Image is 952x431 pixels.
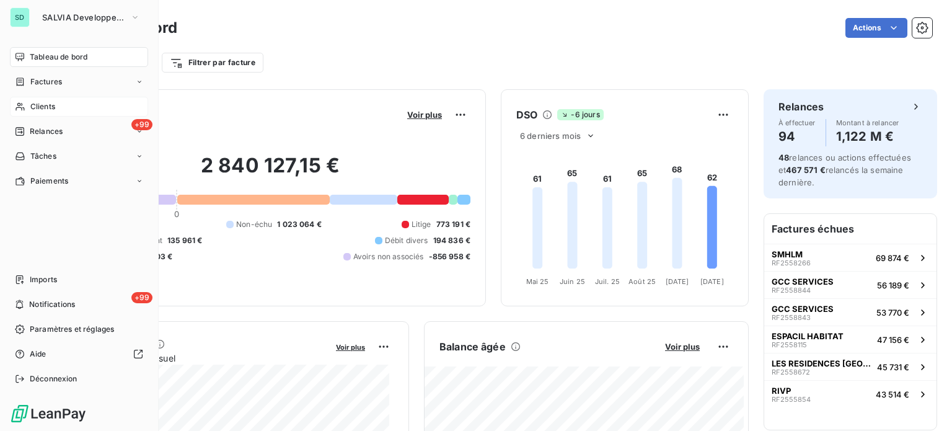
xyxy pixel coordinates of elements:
[764,214,937,244] h6: Factures échues
[700,277,724,286] tspan: [DATE]
[30,101,55,112] span: Clients
[30,373,77,384] span: Déconnexion
[772,304,834,314] span: GCC SERVICES
[70,352,327,365] span: Chiffre d'affaires mensuel
[778,119,816,127] span: À effectuer
[30,349,46,360] span: Aide
[772,314,811,321] span: RF2558843
[429,251,471,262] span: -856 958 €
[403,109,446,120] button: Voir plus
[836,127,899,146] h4: 1,122 M €
[162,53,263,73] button: Filtrer par facture
[131,292,152,303] span: +99
[845,18,907,38] button: Actions
[764,353,937,380] button: LES RESIDENCES [GEOGRAPHIC_DATA] [GEOGRAPHIC_DATA]RF255867245 731 €
[764,326,937,353] button: ESPACIL HABITATRF255811547 156 €
[778,153,789,162] span: 48
[174,209,179,219] span: 0
[772,287,811,294] span: RF2558844
[29,299,75,310] span: Notifications
[520,131,581,141] span: 6 derniers mois
[560,277,585,286] tspan: Juin 25
[772,358,872,368] span: LES RESIDENCES [GEOGRAPHIC_DATA] [GEOGRAPHIC_DATA]
[778,153,911,187] span: relances ou actions effectuées et relancés la semaine dernière.
[557,109,603,120] span: -6 jours
[30,76,62,87] span: Factures
[877,280,909,290] span: 56 189 €
[661,341,703,352] button: Voir plus
[30,176,68,187] span: Paiements
[876,389,909,399] span: 43 514 €
[30,151,56,162] span: Tâches
[772,341,807,349] span: RF2558115
[876,253,909,263] span: 69 874 €
[332,341,369,352] button: Voir plus
[30,274,57,285] span: Imports
[10,404,87,424] img: Logo LeanPay
[764,380,937,407] button: RIVPRF255585443 514 €
[772,277,834,287] span: GCC SERVICES
[526,277,549,286] tspan: Mai 25
[772,249,803,259] span: SMHLM
[30,51,87,63] span: Tableau de bord
[778,99,824,114] h6: Relances
[666,277,689,286] tspan: [DATE]
[764,244,937,271] button: SMHLMRF255826669 874 €
[436,219,470,230] span: 773 191 €
[764,298,937,326] button: GCC SERVICESRF255884353 770 €
[876,308,909,318] span: 53 770 €
[10,344,148,364] a: Aide
[786,165,825,175] span: 467 571 €
[665,342,700,352] span: Voir plus
[877,362,909,372] span: 45 731 €
[778,127,816,146] h4: 94
[433,235,470,246] span: 194 836 €
[30,126,63,137] span: Relances
[30,324,114,335] span: Paramètres et réglages
[353,251,424,262] span: Avoirs non associés
[70,153,470,190] h2: 2 840 127,15 €
[764,271,937,298] button: GCC SERVICESRF255884456 189 €
[385,235,428,246] span: Débit divers
[836,119,899,127] span: Montant à relancer
[10,7,30,27] div: SD
[42,12,125,22] span: SALVIA Developpement
[910,389,940,419] iframe: Intercom live chat
[516,107,537,122] h6: DSO
[772,331,844,341] span: ESPACIL HABITAT
[772,396,811,403] span: RF2555854
[772,368,810,376] span: RF2558672
[131,119,152,130] span: +99
[167,235,202,246] span: 135 961 €
[336,343,365,352] span: Voir plus
[236,219,272,230] span: Non-échu
[595,277,620,286] tspan: Juil. 25
[277,219,322,230] span: 1 023 064 €
[877,335,909,345] span: 47 156 €
[412,219,431,230] span: Litige
[772,386,791,396] span: RIVP
[628,277,656,286] tspan: Août 25
[439,339,506,354] h6: Balance âgée
[772,259,811,267] span: RF2558266
[407,110,442,120] span: Voir plus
